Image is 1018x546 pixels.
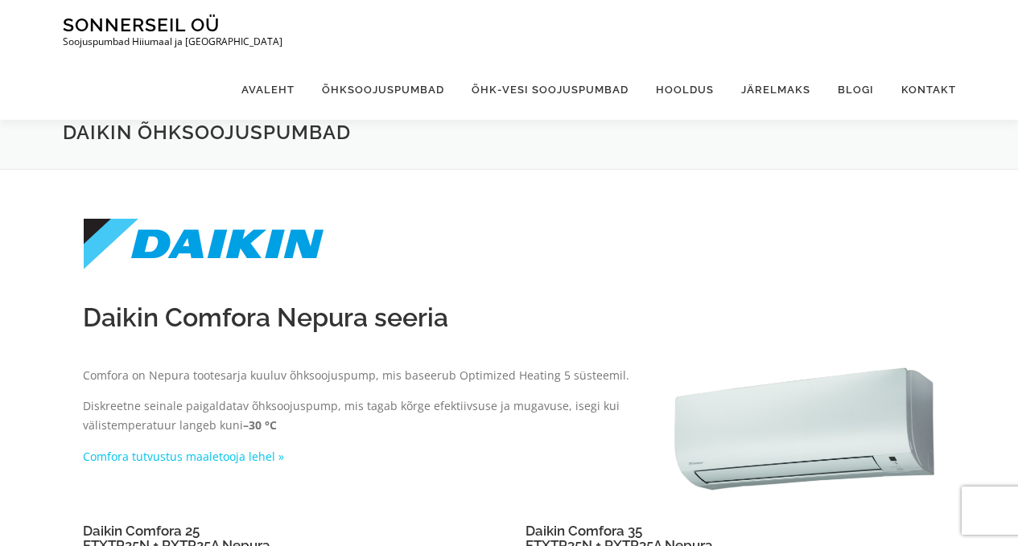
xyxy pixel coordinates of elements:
a: Sonnerseil OÜ [63,14,220,35]
a: Comfora tutvustus maaletooja lehel » [83,449,284,464]
img: DAIKIN_logo.svg [83,218,324,270]
strong: –30 °C [243,417,277,433]
a: Kontakt [888,60,956,120]
a: Õhksoojuspumbad [308,60,458,120]
a: Avaleht [228,60,308,120]
a: Hooldus [642,60,727,120]
img: Daikin Comfora FTXTP-K [673,366,936,491]
a: Õhk-vesi soojuspumbad [458,60,642,120]
h1: Daikin õhksoojuspumbad [63,120,956,145]
span: Daikin Comfora Nepura seeria [83,302,448,332]
p: Soojuspumbad Hiiumaal ja [GEOGRAPHIC_DATA] [63,36,282,47]
a: Järelmaks [727,60,824,120]
p: Comfora on Nepura tootesarja kuuluv õhksoojuspump, mis baseerub Optimized Heating 5 süsteemil. [83,366,641,385]
p: Diskreetne seinale paigaldatav õhksoojuspump, mis tagab kõrge efektiivsuse ja mugavuse, isegi kui... [83,396,641,435]
a: Blogi [824,60,888,120]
